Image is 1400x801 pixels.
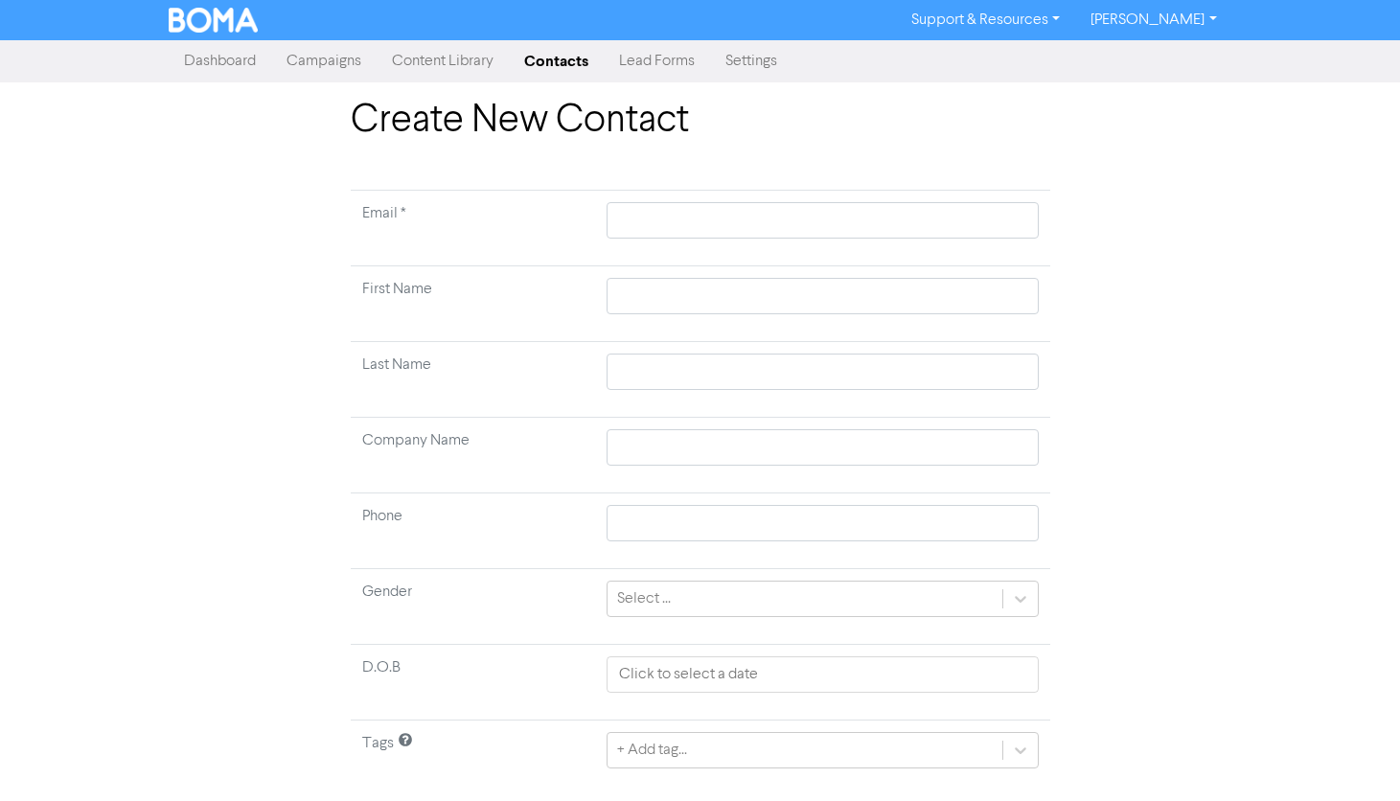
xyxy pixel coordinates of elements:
[271,42,377,80] a: Campaigns
[710,42,792,80] a: Settings
[377,42,509,80] a: Content Library
[169,8,259,33] img: BOMA Logo
[617,739,687,762] div: + Add tag...
[617,587,671,610] div: Select ...
[604,42,710,80] a: Lead Forms
[1075,5,1231,35] a: [PERSON_NAME]
[351,266,596,342] td: First Name
[169,42,271,80] a: Dashboard
[509,42,604,80] a: Contacts
[351,493,596,569] td: Phone
[351,342,596,418] td: Last Name
[607,656,1038,693] input: Click to select a date
[896,5,1075,35] a: Support & Resources
[351,98,1050,144] h1: Create New Contact
[351,645,596,721] td: D.O.B
[351,418,596,493] td: Company Name
[351,191,596,266] td: Required
[351,721,596,796] td: Tags
[351,569,596,645] td: Gender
